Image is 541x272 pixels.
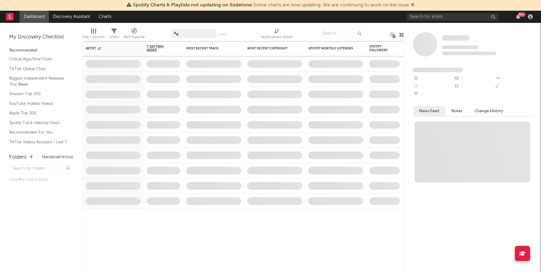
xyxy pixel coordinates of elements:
[319,29,364,38] input: Search...
[413,75,453,83] div: --
[9,120,67,126] a: Spotify Track Velocity Chart
[407,13,498,21] input: Search for artists
[445,106,468,116] button: Notes
[413,91,453,98] div: --
[518,12,525,17] div: 99 +
[9,75,67,88] a: Biggest Independent Releases This Week
[494,83,535,91] div: --
[95,11,116,23] a: Charts
[109,34,119,41] div: Filters
[42,156,73,159] button: Tracked Artists(11)
[9,154,27,161] div: Folders
[413,68,463,72] span: Fans Added by Platform
[442,52,496,55] span: 0 fans last week
[9,176,73,184] div: Click to add a folder.
[9,164,73,173] input: Search for folders...
[247,47,293,50] div: Most Recent Copyright
[494,75,535,83] div: --
[442,35,469,41] a: Some Artist
[369,45,391,52] div: Spotify Followers
[411,3,414,8] span: Dismiss
[516,14,520,19] button: 99+
[124,26,145,44] div: A&R Pipeline
[133,3,409,8] span: : Some charts are now updating. We are continuing to work on the issue
[9,91,67,97] a: Shazam Top 200
[261,34,293,41] div: Notifications (Artist)
[133,3,252,8] span: Spotify Charts & Playlists not updating on Sodatone
[86,47,131,50] div: Artist
[9,110,67,116] a: Apple Top 200
[261,26,293,44] div: Notifications (Artist)
[49,11,95,23] a: Discovery Assistant
[82,34,105,41] div: Edit Columns
[468,106,509,116] button: Change History
[219,33,227,36] button: Save
[413,106,445,116] button: News Feed
[9,34,73,41] div: My Discovery Checklist
[453,75,494,83] div: --
[9,100,67,107] a: YouTube Hottest Videos
[9,129,67,136] a: Recommended For You
[186,47,232,50] div: Most Recent Track
[147,45,171,52] span: 7-Day Fans Added
[109,26,119,44] div: Filters
[413,83,453,91] div: --
[453,83,494,91] div: --
[9,66,67,72] a: TikTok Global Chart
[442,45,478,49] span: Tracking Since: [DATE]
[9,47,73,54] div: Recommended
[9,56,67,63] a: Critical Algo/Viral Chart
[20,11,49,23] a: Dashboard
[308,47,354,50] div: Spotify Monthly Listeners
[9,139,67,151] a: TikTok Videos Assistant / Last 7 Days - Top
[82,26,105,44] div: Edit Columns
[124,34,145,41] div: A&R Pipeline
